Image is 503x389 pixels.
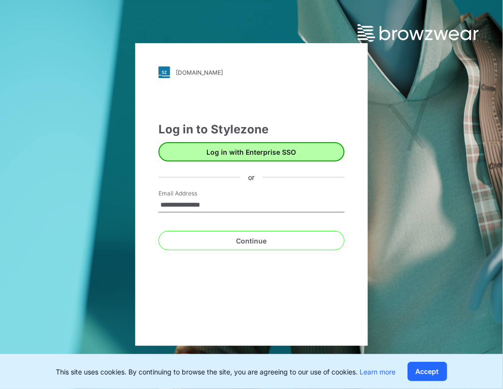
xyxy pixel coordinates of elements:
[158,189,226,198] label: Email Address
[408,362,447,381] button: Accept
[158,66,345,78] a: [DOMAIN_NAME]
[56,367,396,377] p: This site uses cookies. By continuing to browse the site, you are agreeing to our use of cookies.
[158,121,345,138] div: Log in to Stylezone
[158,231,345,250] button: Continue
[358,24,479,42] img: browzwear-logo.73288ffb.svg
[176,69,223,76] div: [DOMAIN_NAME]
[241,172,263,182] div: or
[158,142,345,162] button: Log in with Enterprise SSO
[158,66,170,78] img: svg+xml;base64,PHN2ZyB3aWR0aD0iMjgiIGhlaWdodD0iMjgiIHZpZXdCb3g9IjAgMCAyOCAyOCIgZmlsbD0ibm9uZSIgeG...
[360,368,396,376] a: Learn more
